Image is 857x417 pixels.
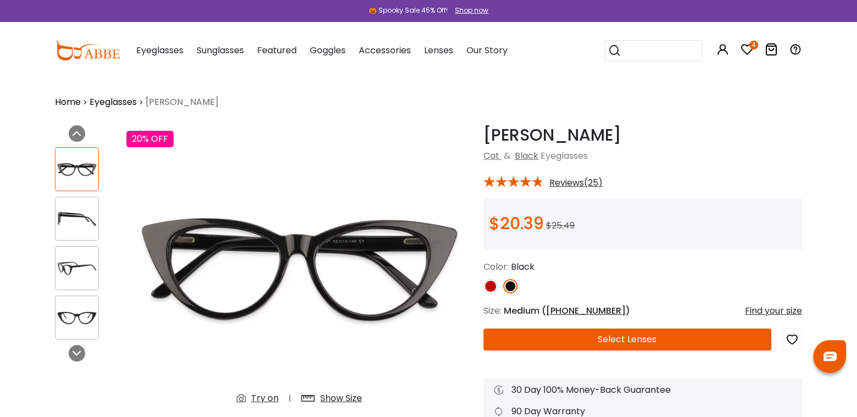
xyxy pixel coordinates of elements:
[449,5,488,15] a: Shop now
[251,392,279,405] div: Try on
[483,329,771,351] button: Select Lenses
[502,149,513,162] span: &
[546,219,575,232] span: $25.49
[466,44,508,57] span: Our Story
[741,45,754,58] a: 4
[424,44,453,57] span: Lenses
[55,307,98,329] img: Nora Black Acetate Eyeglasses , SpringHinges , UniversalBridgeFit Frames from ABBE Glasses
[549,178,603,188] span: Reviews(25)
[126,125,472,414] img: Nora Black Acetate Eyeglasses , SpringHinges , UniversalBridgeFit Frames from ABBE Glasses
[504,304,630,317] span: Medium ( )
[55,159,98,180] img: Nora Black Acetate Eyeglasses , SpringHinges , UniversalBridgeFit Frames from ABBE Glasses
[483,149,499,162] a: Cat
[511,260,535,273] span: Black
[483,260,509,273] span: Color:
[483,304,502,317] span: Size:
[126,131,174,147] div: 20% OFF
[359,44,411,57] span: Accessories
[369,5,448,15] div: 🎃 Spooky Sale 45% Off!
[541,149,588,162] span: Eyeglasses
[55,258,98,279] img: Nora Black Acetate Eyeglasses , SpringHinges , UniversalBridgeFit Frames from ABBE Glasses
[546,304,626,317] span: [PHONE_NUMBER]
[146,96,219,109] span: [PERSON_NAME]
[320,392,362,405] div: Show Size
[749,41,758,49] i: 4
[55,96,81,109] a: Home
[483,125,802,145] h1: [PERSON_NAME]
[90,96,137,109] a: Eyeglasses
[745,304,802,318] div: Find your size
[55,41,120,60] img: abbeglasses.com
[489,212,544,235] span: $20.39
[823,352,837,361] img: chat
[197,44,244,57] span: Sunglasses
[515,149,538,162] a: Black
[136,44,183,57] span: Eyeglasses
[310,44,346,57] span: Goggles
[494,383,791,397] div: 30 Day 100% Money-Back Guarantee
[55,208,98,230] img: Nora Black Acetate Eyeglasses , SpringHinges , UniversalBridgeFit Frames from ABBE Glasses
[455,5,488,15] div: Shop now
[257,44,297,57] span: Featured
